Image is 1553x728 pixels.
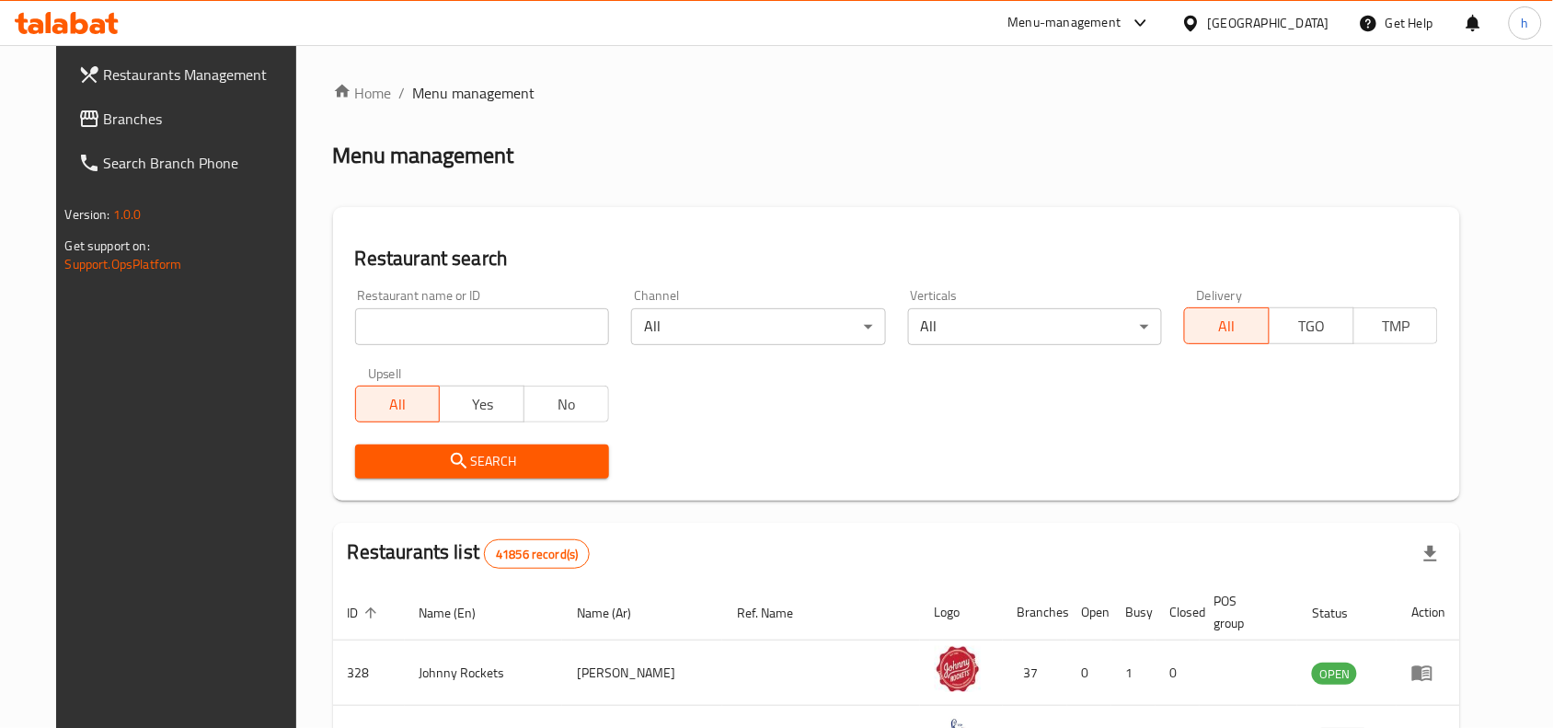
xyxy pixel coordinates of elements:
[65,252,182,276] a: Support.OpsPlatform
[562,641,722,706] td: [PERSON_NAME]
[935,646,981,692] img: Johnny Rockets
[405,641,563,706] td: Johnny Rockets
[348,538,591,569] h2: Restaurants list
[1003,584,1067,641] th: Branches
[1522,13,1529,33] span: h
[532,391,602,418] span: No
[1197,289,1243,302] label: Delivery
[1184,307,1270,344] button: All
[1312,664,1357,685] span: OPEN
[333,141,514,170] h2: Menu management
[104,64,301,86] span: Restaurants Management
[355,386,441,422] button: All
[1003,641,1067,706] td: 37
[447,391,517,418] span: Yes
[63,141,316,185] a: Search Branch Phone
[368,367,402,380] label: Upsell
[104,152,301,174] span: Search Branch Phone
[399,82,406,104] li: /
[1192,313,1262,340] span: All
[65,202,110,226] span: Version:
[333,82,392,104] a: Home
[1214,590,1276,634] span: POS group
[1411,662,1445,684] div: Menu
[65,234,150,258] span: Get support on:
[1312,602,1372,624] span: Status
[737,602,817,624] span: Ref. Name
[370,450,594,473] span: Search
[523,386,609,422] button: No
[333,82,1461,104] nav: breadcrumb
[1277,313,1347,340] span: TGO
[1008,12,1122,34] div: Menu-management
[355,308,609,345] input: Search for restaurant name or ID..
[1111,584,1156,641] th: Busy
[63,52,316,97] a: Restaurants Management
[908,308,1162,345] div: All
[1353,307,1439,344] button: TMP
[1067,584,1111,641] th: Open
[355,245,1439,272] h2: Restaurant search
[348,602,383,624] span: ID
[1067,641,1111,706] td: 0
[63,97,316,141] a: Branches
[631,308,885,345] div: All
[1312,663,1357,685] div: OPEN
[1156,584,1200,641] th: Closed
[485,546,589,563] span: 41856 record(s)
[920,584,1003,641] th: Logo
[363,391,433,418] span: All
[1362,313,1432,340] span: TMP
[1409,532,1453,576] div: Export file
[577,602,655,624] span: Name (Ar)
[104,108,301,130] span: Branches
[1156,641,1200,706] td: 0
[1208,13,1329,33] div: [GEOGRAPHIC_DATA]
[420,602,500,624] span: Name (En)
[333,641,405,706] td: 328
[1269,307,1354,344] button: TGO
[355,445,609,479] button: Search
[1111,641,1156,706] td: 1
[413,82,535,104] span: Menu management
[1397,584,1460,641] th: Action
[484,539,590,569] div: Total records count
[439,386,524,422] button: Yes
[113,202,142,226] span: 1.0.0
